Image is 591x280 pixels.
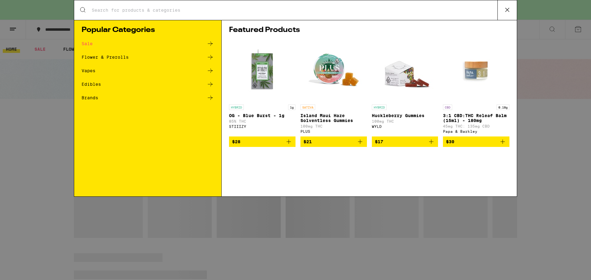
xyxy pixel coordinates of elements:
p: Island Maui Haze Solventless Gummies [300,113,367,123]
p: 100mg THC [300,124,367,128]
a: Flower & Prerolls [82,53,214,61]
a: Open page for OG - Blue Burst - 1g from STIIIZY [229,40,295,136]
div: Vapes [82,69,95,73]
p: 100mg THC [372,119,438,123]
a: Sale [82,40,214,47]
div: Brands [82,96,98,100]
div: Flower & Prerolls [82,55,129,59]
div: Edibles [82,82,101,86]
a: Open page for Huckleberry Gummies from WYLD [372,40,438,136]
button: Add to bag [300,136,367,147]
a: Vapes [82,67,214,74]
button: Add to bag [443,136,509,147]
p: Huckleberry Gummies [372,113,438,118]
p: 3:1 CBD:THC Releaf Balm (15ml) - 180mg [443,113,509,123]
p: SATIVA [300,105,315,110]
p: OG - Blue Burst - 1g [229,113,295,118]
div: PLUS [300,129,367,133]
p: HYBRID [229,105,244,110]
p: HYBRID [372,105,387,110]
div: Sale [82,41,93,46]
div: STIIIZY [229,124,295,128]
div: Papa & Barkley [443,129,509,133]
img: PLUS - Island Maui Haze Solventless Gummies [303,40,364,101]
img: WYLD - Huckleberry Gummies [374,40,436,101]
span: $21 [304,139,312,144]
img: Papa & Barkley - 3:1 CBD:THC Releaf Balm (15ml) - 180mg [445,40,507,101]
p: CBD [443,105,452,110]
p: 45mg THC: 135mg CBD [443,124,509,128]
button: Add to bag [229,136,295,147]
p: 1g [288,105,295,110]
div: WYLD [372,124,438,128]
p: 0.18g [497,105,509,110]
span: $17 [375,139,383,144]
h1: Popular Categories [82,26,214,34]
p: 85% THC [229,119,295,123]
img: STIIIZY - OG - Blue Burst - 1g [231,40,293,101]
a: Open page for 3:1 CBD:THC Releaf Balm (15ml) - 180mg from Papa & Barkley [443,40,509,136]
a: Edibles [82,81,214,88]
a: Open page for Island Maui Haze Solventless Gummies from PLUS [300,40,367,136]
h1: Featured Products [229,26,509,34]
a: Brands [82,94,214,101]
span: $30 [446,139,454,144]
button: Add to bag [372,136,438,147]
span: $28 [232,139,240,144]
input: Search for products & categories [91,7,497,13]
